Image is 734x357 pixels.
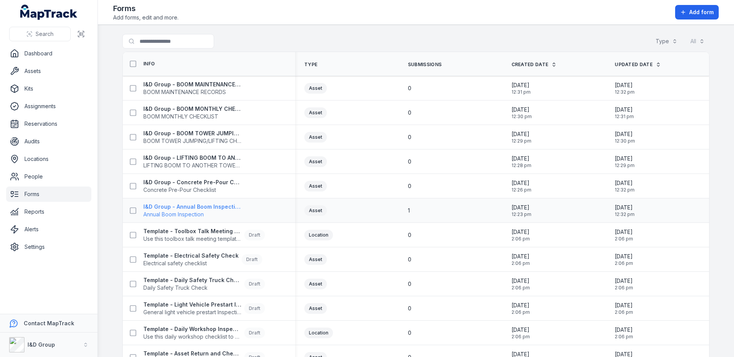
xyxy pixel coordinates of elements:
span: [DATE] [615,204,635,211]
time: 21/08/2025, 12:26:42 pm [512,179,531,193]
span: 12:32 pm [615,89,635,95]
span: 0 [408,305,411,312]
span: 2:06 pm [512,334,530,340]
span: [DATE] [615,106,634,114]
strong: I&D Group - BOOM TOWER JUMPING/LIFTING CHECKLIST [143,130,241,137]
span: 0 [408,231,411,239]
span: 12:32 pm [615,187,635,193]
a: Template - Light Vehicle Prestart InspectionGeneral light vehicle prestart Inspection formDraft [143,301,265,316]
div: Draft [244,230,265,240]
span: Electrical safety checklist [143,260,239,267]
span: 2:06 pm [615,260,633,266]
span: [DATE] [512,277,530,285]
span: 12:31 pm [512,89,531,95]
span: Created Date [512,62,549,68]
a: I&D Group - BOOM MONTHLY CHECKLISTBOOM MONTHLY CHECKLIST [143,105,241,120]
a: Forms [6,187,91,202]
strong: Template - Electrical Safety Check [143,252,239,260]
a: Settings [6,239,91,255]
strong: Contact MapTrack [24,320,74,326]
span: BOOM MAINTENANCE RECORDS [143,88,241,96]
time: 07/07/2025, 2:06:51 pm [615,277,633,291]
a: Template - Daily Workshop InspectionUse this daily workshop checklist to maintain safety standard... [143,325,265,341]
a: I&D Group - Annual Boom InspectionAnnual Boom Inspection [143,203,241,218]
time: 21/08/2025, 12:30:30 pm [512,106,532,120]
div: Asset [304,156,327,167]
span: 0 [408,182,411,190]
span: 12:30 pm [512,114,532,120]
a: Template - Toolbox Talk Meeting RecordUse this toolbox talk meeting template to record details fr... [143,227,265,243]
time: 21/08/2025, 12:30:07 pm [615,130,635,144]
a: Audits [6,134,91,149]
div: Asset [304,132,327,143]
a: Template - Electrical Safety CheckElectrical safety checklistDraft [143,252,262,267]
span: [DATE] [512,155,531,162]
span: 1 [408,207,410,214]
span: Annual Boom Inspection [143,211,241,218]
span: 2:06 pm [512,309,530,315]
strong: I&D Group - BOOM MONTHLY CHECKLIST [143,105,241,113]
span: [DATE] [615,277,633,285]
span: 2:06 pm [615,334,633,340]
a: I&D Group - BOOM MAINTENANCE RECORDSBOOM MAINTENANCE RECORDS [143,81,241,96]
span: 12:29 pm [512,138,531,144]
span: 0 [408,84,411,92]
a: Updated Date [615,62,661,68]
a: Dashboard [6,46,91,61]
time: 07/07/2025, 2:06:51 pm [615,326,633,340]
span: Use this toolbox talk meeting template to record details from safety meetings and toolbox talks. [143,235,241,243]
div: Asset [304,83,327,94]
a: Alerts [6,222,91,237]
h2: Forms [113,3,179,14]
span: LIFTING BOOM TO ANOTHER TOWER CHECKLIST [143,162,241,169]
span: [DATE] [512,81,531,89]
time: 07/07/2025, 2:06:51 pm [512,277,530,291]
span: [DATE] [615,130,635,138]
div: Asset [304,303,327,314]
a: Kits [6,81,91,96]
strong: I&D Group - Concrete Pre-Pour Checklist [143,178,241,186]
span: [DATE] [512,204,531,211]
div: Asset [304,205,327,216]
span: 12:30 pm [615,138,635,144]
span: Use this daily workshop checklist to maintain safety standard in the work zones at site. [143,333,241,341]
span: 2:06 pm [615,309,633,315]
span: [DATE] [512,302,530,309]
time: 21/08/2025, 12:32:23 pm [615,179,635,193]
span: 12:26 pm [512,187,531,193]
span: [DATE] [615,81,635,89]
span: BOOM TOWER JUMPING/LIFTING CHECKLIST [143,137,241,145]
time: 21/08/2025, 12:29:39 pm [512,130,531,144]
span: Add form [689,8,714,16]
strong: Template - Daily Safety Truck Check [143,276,241,284]
time: 21/08/2025, 12:32:00 pm [615,81,635,95]
time: 07/07/2025, 2:06:51 pm [615,253,633,266]
span: Add forms, edit and more. [113,14,179,21]
span: [DATE] [615,253,633,260]
span: 2:06 pm [512,260,530,266]
a: I&D Group - BOOM TOWER JUMPING/LIFTING CHECKLISTBOOM TOWER JUMPING/LIFTING CHECKLIST [143,130,241,145]
span: 2:06 pm [615,236,633,242]
span: [DATE] [615,155,635,162]
time: 21/08/2025, 12:23:03 pm [512,204,531,217]
span: 12:29 pm [615,162,635,169]
span: 2:06 pm [615,285,633,291]
span: Info [143,61,155,67]
time: 21/08/2025, 12:31:46 pm [512,81,531,95]
span: [DATE] [615,302,633,309]
a: Reservations [6,116,91,131]
strong: I&D Group [28,341,55,348]
time: 21/08/2025, 12:29:13 pm [615,155,635,169]
span: 12:23 pm [512,211,531,217]
div: Draft [242,254,262,265]
time: 07/07/2025, 2:06:51 pm [615,302,633,315]
span: 0 [408,109,411,117]
strong: I&D Group - LIFTING BOOM TO ANOTHER TOWER CHECKLIST [143,154,241,162]
strong: Template - Toolbox Talk Meeting Record [143,227,241,235]
span: Updated Date [615,62,653,68]
a: I&D Group - LIFTING BOOM TO ANOTHER TOWER CHECKLISTLIFTING BOOM TO ANOTHER TOWER CHECKLIST [143,154,241,169]
span: 12:32 pm [615,211,635,217]
a: Reports [6,204,91,219]
a: I&D Group - Concrete Pre-Pour ChecklistConcrete Pre-Pour Checklist [143,178,241,194]
span: [DATE] [512,253,530,260]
